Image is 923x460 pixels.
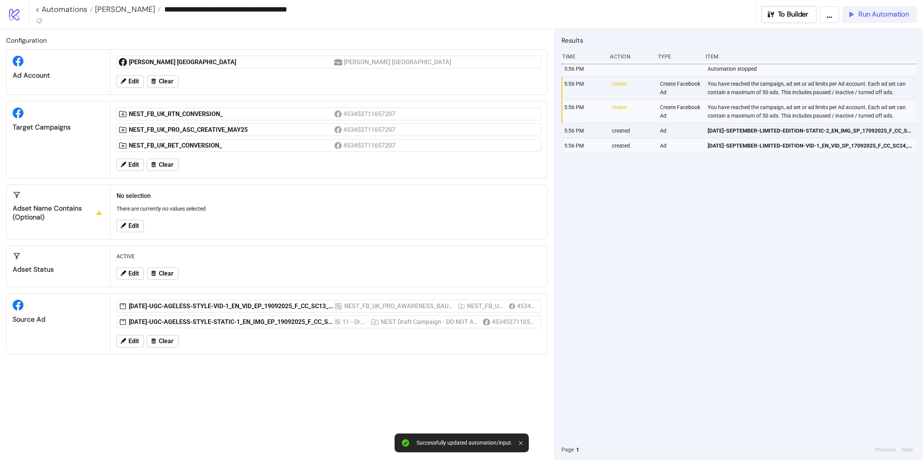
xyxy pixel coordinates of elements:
[117,159,144,171] button: Edit
[563,61,606,76] div: 5:56 PM
[117,335,144,347] button: Edit
[129,58,334,66] div: [PERSON_NAME] [GEOGRAPHIC_DATA]
[659,100,701,123] div: Create Facebook Ad
[611,138,653,153] div: created
[13,315,104,324] div: Source Ad
[342,317,368,327] div: 11 - Drafts
[561,445,574,454] span: Page
[343,125,397,135] div: 453452711657207
[858,10,909,19] span: Run Automation
[563,76,606,100] div: 5:56 PM
[117,267,144,280] button: Edit
[467,301,506,311] div: NEST_FB_UK_BRAND_AWARENESS_
[611,123,653,138] div: created
[117,75,144,88] button: Edit
[492,317,536,327] div: 453452711657207
[343,109,397,119] div: 453452711657207
[344,57,452,67] div: [PERSON_NAME] [GEOGRAPHIC_DATA]
[659,138,701,153] div: Ad
[820,6,839,23] button: ...
[159,338,173,345] span: Clear
[113,249,544,264] div: ACTIVE
[609,49,651,64] div: Action
[129,141,334,150] div: NEST_FB_UK_RET_CONVERSION_
[93,4,155,14] span: [PERSON_NAME]
[344,301,455,311] div: NEST_FB_UK_PRO_AWARENESS_BAU_INT_COMPETITORS+FASHION_ALLP_F_30-65+_15042025
[611,76,653,100] div: create
[147,335,178,347] button: Clear
[873,445,898,454] button: Previous
[159,161,173,168] span: Clear
[707,100,919,123] div: You have reached the campaign, ad set or ad limits per Ad account. Each ad set can contain a maxi...
[563,100,606,123] div: 5:56 PM
[147,75,178,88] button: Clear
[659,76,701,100] div: Create Facebook Ad
[117,191,541,201] h2: No selection
[563,123,606,138] div: 5:56 PM
[147,159,178,171] button: Clear
[708,141,913,150] span: [DATE]-SEPTEMBER-LIMITED-EDITION-VID-1_EN_VID_SP_17092025_F_CC_SC24_USP17_LIMITED-EDITION
[561,35,917,45] h2: Results
[129,110,334,118] div: NEST_FB_UK_RTN_CONVERSION_
[147,267,178,280] button: Clear
[563,138,606,153] div: 5:56 PM
[129,318,334,326] div: [DATE]-UGC-AGELESS-STYLE-STATIC-1_EN_IMG_EP_19092025_F_CC_SC13_None_UGC
[128,223,139,229] span: Edit
[13,265,104,274] div: Adset Status
[842,6,917,23] button: Run Automation
[900,445,915,454] button: Next
[705,49,917,64] div: Item
[159,78,173,85] span: Clear
[93,5,161,13] a: [PERSON_NAME]
[761,6,817,23] button: To Builder
[117,220,144,232] button: Edit
[381,317,480,327] div: NEST Draft Campaign - DO NOT ACTIVATE
[159,270,173,277] span: Clear
[561,49,604,64] div: Time
[129,302,334,311] div: [DATE]-UGC-AGELESS-STYLE-VID-1_EN_VID_EP_19092025_F_CC_SC13_None_UGC
[128,78,139,85] span: Edit
[128,270,139,277] span: Edit
[574,445,581,454] button: 1
[6,35,548,45] h2: Configuration
[611,100,653,123] div: create
[129,126,334,134] div: NEST_FB_UK_PRO_ASC_CREATIVE_MAY25
[708,123,913,138] a: [DATE]-SEPTEMBER-LIMITED-EDITION-STATIC-2_EN_IMG_SP_17092025_F_CC_SC24_USP17_LIMITED-EDITION
[35,5,93,13] a: < Automations
[343,141,397,150] div: 453452711657207
[417,440,513,446] div: Successfully updated automation/input.
[128,161,139,168] span: Edit
[117,204,541,213] p: There are currently no values selected
[707,76,919,100] div: You have reached the campaign, ad set or ad limits per Ad account. Each ad set can contain a maxi...
[708,138,913,153] a: [DATE]-SEPTEMBER-LIMITED-EDITION-VID-1_EN_VID_SP_17092025_F_CC_SC24_USP17_LIMITED-EDITION
[13,71,104,80] div: Ad Account
[708,126,913,135] span: [DATE]-SEPTEMBER-LIMITED-EDITION-STATIC-2_EN_IMG_SP_17092025_F_CC_SC24_USP17_LIMITED-EDITION
[128,338,139,345] span: Edit
[517,301,536,311] div: 453452711657207
[13,204,104,222] div: Adset Name contains (optional)
[13,123,104,132] div: Target Campaigns
[778,10,809,19] span: To Builder
[707,61,919,76] div: Automation stopped
[659,123,701,138] div: Ad
[657,49,700,64] div: Type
